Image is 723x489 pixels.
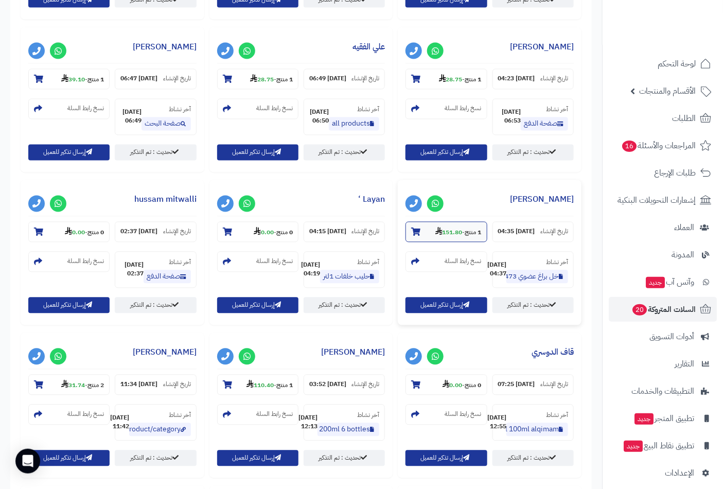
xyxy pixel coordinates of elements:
[465,381,482,390] strong: 0 منتج
[115,298,196,313] a: تحديث : تم التذكير
[492,450,574,466] a: تحديث : تم التذكير
[439,75,463,84] strong: 28.75
[246,381,274,390] strong: 110.40
[250,74,293,84] small: -
[256,257,293,266] small: نسخ رابط السلة
[217,405,298,425] section: نسخ رابط السلة
[546,411,568,420] small: آخر نشاط
[309,108,329,126] strong: [DATE] 06:50
[28,222,110,242] section: 0 منتج-0.00
[309,228,346,236] strong: [DATE] 04:15
[498,108,521,126] strong: [DATE] 06:53
[609,106,717,131] a: الطلبات
[405,252,487,272] section: نسخ رابط السلة
[61,74,104,84] small: -
[445,410,482,419] small: نسخ رابط السلة
[351,75,379,83] small: تاريخ الإنشاء
[217,99,298,119] section: نسخ رابط السلة
[276,75,293,84] strong: 1 منتج
[217,450,298,466] button: إرسال تذكير للعميل
[67,410,104,419] small: نسخ رابط السلة
[498,75,535,83] strong: [DATE] 04:23
[254,228,274,237] strong: 0.00
[675,357,694,371] span: التقارير
[487,261,506,278] strong: [DATE] 04:37
[120,75,157,83] strong: [DATE] 06:47
[298,414,318,431] strong: [DATE] 12:13
[318,423,379,436] a: afshar natural mineral water 200ml 6 bottles
[28,450,110,466] button: إرسال تذكير للعميل
[621,138,696,153] span: المراجعات والأسئلة
[309,75,346,83] strong: [DATE] 06:49
[276,228,293,237] strong: 0 منتج
[276,381,293,390] strong: 1 منتج
[658,57,696,71] span: لوحة التحكم
[120,380,157,389] strong: [DATE] 11:34
[87,381,104,390] strong: 2 منتج
[609,297,717,322] a: السلات المتروكة20
[358,194,385,206] a: Layan ‘
[498,228,535,236] strong: [DATE] 04:35
[609,215,717,240] a: العملاء
[304,145,385,161] a: تحديث : تم التذكير
[445,104,482,113] small: نسخ رابط السلة
[443,380,482,390] small: -
[632,304,647,316] span: 20
[304,450,385,466] a: تحديث : تم التذكير
[169,258,191,267] small: آخر نشاط
[87,75,104,84] strong: 1 منتج
[405,405,487,425] section: نسخ رابط السلة
[609,242,717,267] a: المدونة
[405,298,487,313] button: إرسال تذكير للعميل
[67,104,104,113] small: نسخ رابط السلة
[357,105,379,114] small: آخر نشاط
[405,69,487,90] section: 1 منتج-28.75
[357,411,379,420] small: آخر نشاط
[405,450,487,466] button: إرسال تذكير للعميل
[510,194,574,206] a: [PERSON_NAME]
[405,145,487,161] button: إرسال تذكير للعميل
[321,346,385,359] a: [PERSON_NAME]
[532,346,574,359] a: قاف الدوسري
[609,324,717,349] a: أدوات التسويق
[609,379,717,404] a: التطبيقات والخدمات
[672,248,694,262] span: المدونة
[609,133,717,158] a: المراجعات والأسئلة16
[622,141,637,152] span: 16
[120,261,143,278] strong: [DATE] 02:37
[465,228,482,237] strong: 1 منتج
[540,380,568,389] small: تاريخ الإنشاء
[28,145,110,161] button: إرسال تذكير للعميل
[540,75,568,83] small: تاريخ الإنشاء
[254,227,293,237] small: -
[609,270,717,294] a: وآتس آبجديد
[546,258,568,267] small: آخر نشاط
[115,145,196,161] a: تحديث : تم التذكير
[546,105,568,114] small: آخر نشاط
[674,220,694,235] span: العملاء
[61,380,104,390] small: -
[351,228,379,236] small: تاريخ الإنشاء
[134,194,197,206] a: hussam mitwalli
[540,228,568,236] small: تاريخ الإنشاء
[133,346,197,359] a: [PERSON_NAME]
[609,406,717,431] a: تطبيق المتجرجديد
[492,145,574,161] a: تحديث : تم التذكير
[521,117,568,131] a: صفحة الدفع
[309,380,346,389] strong: [DATE] 03:52
[115,450,196,466] a: تحديث : تم التذكير
[439,74,482,84] small: -
[329,117,379,131] a: all products
[163,228,191,236] small: تاريخ الإنشاء
[61,381,85,390] strong: 31.74
[28,252,110,272] section: نسخ رابط السلة
[623,439,694,453] span: تطبيق نقاط البيع
[133,41,197,53] a: [PERSON_NAME]
[120,108,141,126] strong: [DATE] 06:49
[405,375,487,395] section: 0 منتج-0.00
[351,380,379,389] small: تاريخ الإنشاء
[631,302,696,317] span: السلات المتروكة
[28,298,110,313] button: إرسال تذكير للعميل
[624,441,643,452] span: جديد
[443,381,463,390] strong: 0.00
